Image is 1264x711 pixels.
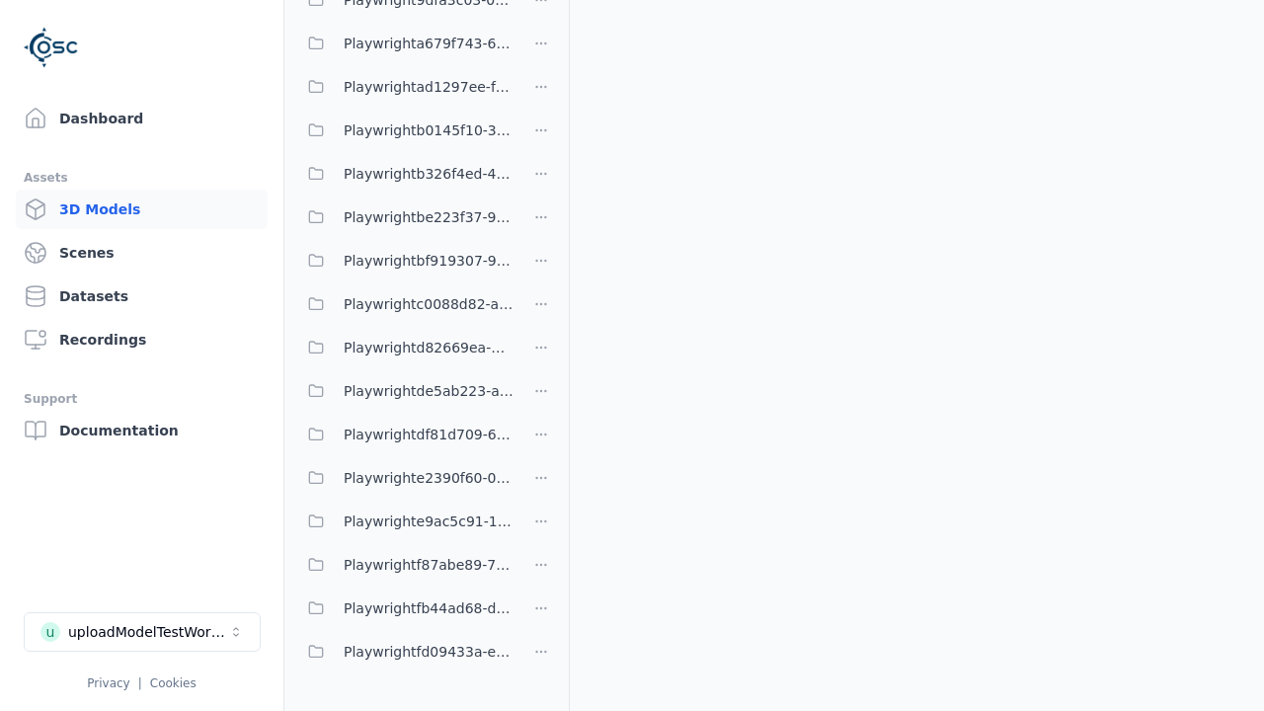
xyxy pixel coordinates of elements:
[138,676,142,690] span: |
[296,67,513,107] button: Playwrightad1297ee-f947-4018-9655-e35ce08a90c6
[344,336,513,359] span: Playwrightd82669ea-7e85-4c9c-baa9-790b3846e5ad
[344,32,513,55] span: Playwrighta679f743-6502-4593-9ef9-45d94dfc9c2e
[24,387,260,411] div: Support
[296,111,513,150] button: Playwrightb0145f10-3271-4988-8f00-c1dd5f4788d5
[16,233,268,273] a: Scenes
[296,154,513,194] button: Playwrightb326f4ed-4f84-461a-849b-8d9f022e0dbd
[296,241,513,280] button: Playwrightbf919307-9813-40e8-b932-b3a137f52714
[344,596,513,620] span: Playwrightfb44ad68-da23-4d2e-bdbe-6e902587d381
[344,249,513,273] span: Playwrightbf919307-9813-40e8-b932-b3a137f52714
[344,292,513,316] span: Playwrightc0088d82-a9f4-4e8c-929c-3d42af70e123
[344,510,513,533] span: Playwrighte9ac5c91-1b2b-4bc1-b5a3-a4be549dee4f
[296,24,513,63] button: Playwrighta679f743-6502-4593-9ef9-45d94dfc9c2e
[296,371,513,411] button: Playwrightde5ab223-a0f8-4a97-be4c-ac610507c281
[24,166,260,190] div: Assets
[150,676,197,690] a: Cookies
[296,284,513,324] button: Playwrightc0088d82-a9f4-4e8c-929c-3d42af70e123
[296,197,513,237] button: Playwrightbe223f37-9bd7-42c0-9717-b27ce4fe665d
[16,320,268,359] a: Recordings
[344,379,513,403] span: Playwrightde5ab223-a0f8-4a97-be4c-ac610507c281
[344,466,513,490] span: Playwrighte2390f60-03f3-479d-b54a-66d59fed9540
[296,415,513,454] button: Playwrightdf81d709-6511-4a67-8e35-601024cdf8cb
[296,589,513,628] button: Playwrightfb44ad68-da23-4d2e-bdbe-6e902587d381
[24,612,261,652] button: Select a workspace
[40,622,60,642] div: u
[296,502,513,541] button: Playwrighte9ac5c91-1b2b-4bc1-b5a3-a4be549dee4f
[344,553,513,577] span: Playwrightf87abe89-795a-4558-b272-1516c46e3a97
[344,118,513,142] span: Playwrightb0145f10-3271-4988-8f00-c1dd5f4788d5
[24,20,79,75] img: Logo
[296,458,513,498] button: Playwrighte2390f60-03f3-479d-b54a-66d59fed9540
[344,640,513,664] span: Playwrightfd09433a-e09a-46f2-a8d1-9ed2645adf93
[296,328,513,367] button: Playwrightd82669ea-7e85-4c9c-baa9-790b3846e5ad
[16,276,268,316] a: Datasets
[344,205,513,229] span: Playwrightbe223f37-9bd7-42c0-9717-b27ce4fe665d
[344,162,513,186] span: Playwrightb326f4ed-4f84-461a-849b-8d9f022e0dbd
[16,411,268,450] a: Documentation
[296,632,513,671] button: Playwrightfd09433a-e09a-46f2-a8d1-9ed2645adf93
[16,99,268,138] a: Dashboard
[296,545,513,585] button: Playwrightf87abe89-795a-4558-b272-1516c46e3a97
[16,190,268,229] a: 3D Models
[68,622,228,642] div: uploadModelTestWorkspace
[344,423,513,446] span: Playwrightdf81d709-6511-4a67-8e35-601024cdf8cb
[344,75,513,99] span: Playwrightad1297ee-f947-4018-9655-e35ce08a90c6
[87,676,129,690] a: Privacy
